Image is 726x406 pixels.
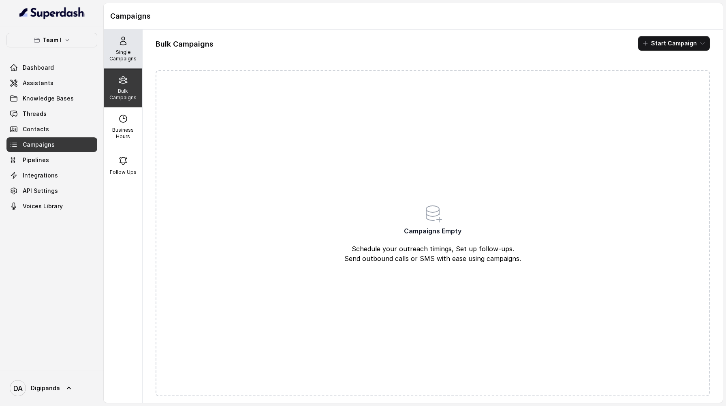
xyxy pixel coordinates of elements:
[6,76,97,90] a: Assistants
[107,127,139,140] p: Business Hours
[43,35,62,45] p: Team I
[23,125,49,133] span: Contacts
[6,153,97,167] a: Pipelines
[156,38,214,51] h1: Bulk Campaigns
[23,79,53,87] span: Assistants
[6,377,97,400] a: Digipanda
[23,202,63,210] span: Voices Library
[6,33,97,47] button: Team I
[6,107,97,121] a: Threads
[6,137,97,152] a: Campaigns
[23,187,58,195] span: API Settings
[6,122,97,137] a: Contacts
[31,384,60,392] span: Digipanda
[6,168,97,183] a: Integrations
[404,226,461,236] span: Campaigns Empty
[23,141,55,149] span: Campaigns
[23,171,58,179] span: Integrations
[23,64,54,72] span: Dashboard
[107,49,139,62] p: Single Campaigns
[23,110,47,118] span: Threads
[6,184,97,198] a: API Settings
[638,36,710,51] button: Start Campaign
[6,199,97,214] a: Voices Library
[23,94,74,103] span: Knowledge Bases
[23,156,49,164] span: Pipelines
[6,60,97,75] a: Dashboard
[13,384,23,393] text: DA
[107,88,139,101] p: Bulk Campaigns
[304,244,561,263] p: Schedule your outreach timings, Set up follow-ups. Send outbound calls or SMS with ease using cam...
[19,6,85,19] img: light.svg
[6,91,97,106] a: Knowledge Bases
[110,10,716,23] h1: Campaigns
[110,169,137,175] p: Follow Ups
